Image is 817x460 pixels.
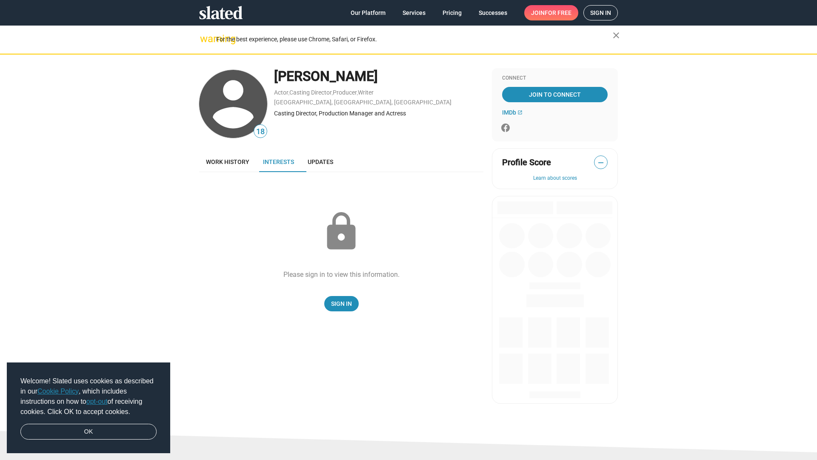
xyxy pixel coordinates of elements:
[289,89,332,96] a: Casting Director
[274,67,483,86] div: [PERSON_NAME]
[263,158,294,165] span: Interests
[443,5,462,20] span: Pricing
[396,5,432,20] a: Services
[344,5,392,20] a: Our Platform
[502,75,608,82] div: Connect
[274,109,483,118] div: Casting Director, Production Manager and Actress
[472,5,514,20] a: Successes
[200,34,210,44] mat-icon: warning
[283,270,400,279] div: Please sign in to view this information.
[502,87,608,102] a: Join To Connect
[502,109,516,116] span: IMDb
[324,296,359,311] a: Sign In
[502,157,551,168] span: Profile Score
[254,126,267,138] span: 18
[37,388,79,395] a: Cookie Policy
[531,5,571,20] span: Join
[320,210,363,253] mat-icon: lock
[7,362,170,454] div: cookieconsent
[502,109,523,116] a: IMDb
[289,91,289,95] span: ,
[502,175,608,182] button: Learn about scores
[590,6,611,20] span: Sign in
[216,34,613,45] div: For the best experience, please use Chrome, Safari, or Firefox.
[331,296,352,311] span: Sign In
[199,152,256,172] a: Work history
[20,424,157,440] a: dismiss cookie message
[206,158,249,165] span: Work history
[594,157,607,168] span: —
[333,89,357,96] a: Producer
[545,5,571,20] span: for free
[308,158,333,165] span: Updates
[358,89,374,96] a: Writer
[351,5,386,20] span: Our Platform
[274,99,451,106] a: [GEOGRAPHIC_DATA], [GEOGRAPHIC_DATA], [GEOGRAPHIC_DATA]
[479,5,507,20] span: Successes
[357,91,358,95] span: ,
[332,91,333,95] span: ,
[86,398,108,405] a: opt-out
[20,376,157,417] span: Welcome! Slated uses cookies as described in our , which includes instructions on how to of recei...
[524,5,578,20] a: Joinfor free
[436,5,468,20] a: Pricing
[504,87,606,102] span: Join To Connect
[611,30,621,40] mat-icon: close
[256,152,301,172] a: Interests
[274,89,289,96] a: Actor
[301,152,340,172] a: Updates
[403,5,426,20] span: Services
[583,5,618,20] a: Sign in
[517,110,523,115] mat-icon: open_in_new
